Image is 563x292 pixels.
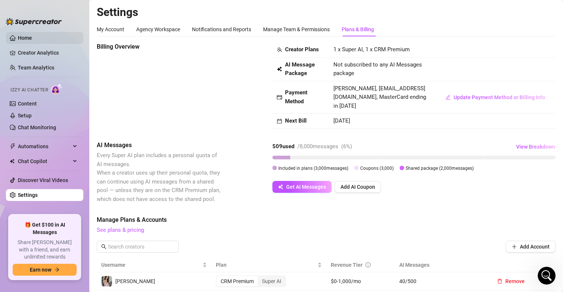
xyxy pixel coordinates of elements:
img: AI Chatter [51,84,63,94]
strong: Payment Method [285,89,307,105]
div: Notifications and Reports [192,25,251,33]
iframe: Intercom live chat [538,267,556,285]
div: segmented control [216,275,286,287]
button: Get AI Messages [272,181,332,193]
h2: Settings [97,5,556,19]
span: Izzy AI Chatter [10,87,48,94]
span: plus [512,244,517,249]
span: Coupons ( 3,000 ) [360,166,394,171]
a: Content [18,101,37,107]
div: Agency Workspace [136,25,180,33]
span: Every Super AI plan includes a personal quota of AI messages. When a creator uses up their person... [97,152,220,202]
a: Creator Analytics [18,47,77,59]
strong: Creator Plans [285,46,319,53]
span: Get AI Messages [286,184,326,190]
button: Remove [491,275,531,287]
span: arrow-right [54,267,60,272]
th: Plan [211,258,326,272]
button: Update Payment Method or Billing Info [439,91,551,103]
span: Billing Overview [97,42,222,51]
span: View Breakdown [516,144,555,150]
span: [PERSON_NAME] [115,278,155,284]
strong: AI Message Package [285,61,315,77]
span: Revenue Tier [331,262,362,268]
span: calendar [277,119,282,124]
span: 40 / 500 [399,277,482,285]
a: Home [18,35,32,41]
div: CRM Premium [217,276,258,286]
span: thunderbolt [10,143,16,149]
img: logo-BBDzfeDw.svg [6,18,62,25]
a: Setup [18,113,32,119]
a: Team Analytics [18,65,54,71]
span: search [101,244,106,249]
span: Remove [505,278,525,284]
button: View Breakdown [516,141,556,153]
span: team [277,47,282,52]
span: AI Messages [97,141,222,150]
a: Discover Viral Videos [18,177,68,183]
span: Chat Copilot [18,155,71,167]
td: $0-1,000/mo [326,272,395,291]
div: My Account [97,25,124,33]
span: 1 x Super AI, 1 x CRM Premium [333,46,410,53]
button: Add AI Coupon [335,181,381,193]
span: Not subscribed to any AI Messages package [333,61,431,78]
strong: 509 used [272,143,294,150]
div: Plans & Billing [342,25,374,33]
img: Chat Copilot [10,159,15,164]
span: / 8,000 messages [297,143,338,150]
th: Username [97,258,211,272]
span: ( 6 %) [341,143,352,150]
span: 🎁 Get $100 in AI Messages [13,221,77,236]
div: Manage Team & Permissions [263,25,330,33]
button: Add Account [506,241,556,253]
span: Included in plans ( 3,000 messages) [278,166,348,171]
span: [PERSON_NAME], [EMAIL_ADDRESS][DOMAIN_NAME], MasterCard ending in [DATE] [333,85,426,109]
span: Update Payment Method or Billing Info [454,94,545,100]
img: Maki [102,276,112,286]
span: Username [101,261,201,269]
span: [DATE] [333,117,350,124]
span: Plan [216,261,316,269]
span: delete [497,279,502,284]
span: Add AI Coupon [340,184,375,190]
span: info-circle [365,262,371,267]
span: credit-card [277,95,282,100]
input: Search creators [108,243,168,251]
span: edit [445,95,451,100]
a: Settings [18,192,38,198]
span: Shared package ( 2,000 messages) [406,166,474,171]
th: AI Messages [395,258,487,272]
span: Manage Plans & Accounts [97,215,556,224]
span: Add Account [520,244,550,250]
a: Chat Monitoring [18,124,56,130]
span: Share [PERSON_NAME] with a friend, and earn unlimited rewards [13,239,77,261]
span: Automations [18,140,71,152]
span: Earn now [30,267,51,273]
button: Earn nowarrow-right [13,264,77,276]
div: Super AI [258,276,285,286]
strong: Next Bill [285,117,307,124]
a: See plans & pricing [97,227,144,233]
